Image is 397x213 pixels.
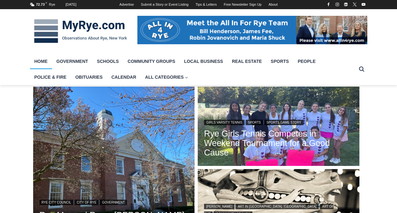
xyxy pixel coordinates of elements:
[198,87,359,167] img: (PHOTO: The top Rye Girls Varsity Tennis team poses after the Georgia Williams Memorial Scholarsh...
[351,1,358,8] a: X
[39,200,74,205] a: Rye City Council
[93,53,123,69] a: Schools
[100,200,127,205] a: Government
[137,16,367,44] img: All in for Rye
[30,53,356,85] nav: Primary Navigation
[75,200,99,205] a: City of Rye
[39,198,189,206] div: | |
[107,69,141,85] a: Calendar
[52,53,93,69] a: Government
[71,69,107,85] a: Obituaries
[30,53,52,69] a: Home
[30,15,131,48] img: MyRye.com
[236,204,319,209] a: Art in [GEOGRAPHIC_DATA], [GEOGRAPHIC_DATA]
[325,1,332,8] a: Facebook
[123,53,180,69] a: Community Groups
[204,129,353,157] a: Rye Girls Tennis Competes in Weekend Tournament for a Good Cause
[180,53,227,69] a: Local Business
[36,3,45,6] span: 72.73
[66,2,77,8] div: [DATE]
[49,2,55,8] div: Rye
[334,1,341,8] a: Instagram
[356,64,367,75] button: View Search Form
[204,118,353,126] div: | |
[266,53,293,69] a: Sports
[198,87,359,167] a: Read More Rye Girls Tennis Competes in Weekend Tournament for a Good Cause
[30,69,71,85] a: Police & Fire
[46,2,47,4] span: F
[293,53,320,69] a: People
[145,74,188,81] span: All Categories
[204,120,244,125] a: Girls Varsity Tennis
[246,120,263,125] a: Sports
[204,204,234,209] a: [PERSON_NAME]
[227,53,266,69] a: Real Estate
[360,1,367,8] a: YouTube
[141,69,192,85] a: All Categories
[342,1,350,8] a: Linkedin
[264,120,304,125] a: Sports Game Story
